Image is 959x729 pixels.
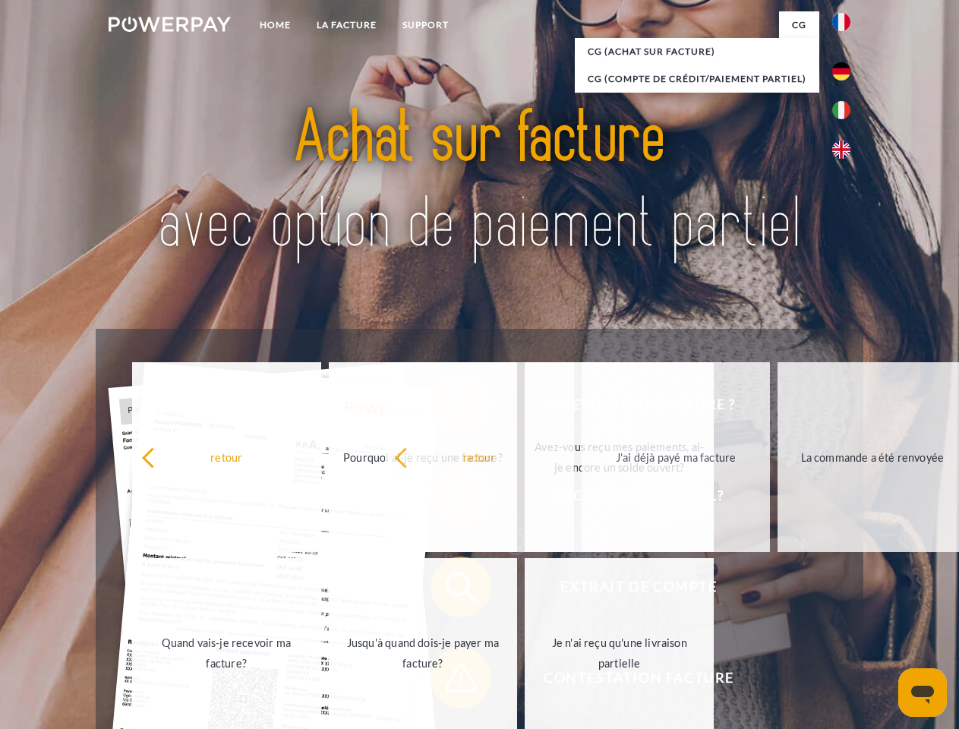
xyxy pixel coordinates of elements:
img: it [832,101,850,119]
a: Home [247,11,304,39]
a: Support [390,11,462,39]
img: fr [832,13,850,31]
img: de [832,62,850,80]
img: logo-powerpay-white.svg [109,17,231,32]
div: J'ai déjà payé ma facture [591,447,762,467]
div: Jusqu'à quand dois-je payer ma facture? [338,633,509,674]
a: CG [779,11,819,39]
img: title-powerpay_fr.svg [145,73,814,291]
div: retour [141,447,312,467]
img: en [832,140,850,159]
a: LA FACTURE [304,11,390,39]
div: Quand vais-je recevoir ma facture? [141,633,312,674]
iframe: Bouton de lancement de la fenêtre de messagerie [898,668,947,717]
div: retour [394,447,565,467]
div: Pourquoi ai-je reçu une facture? [338,447,509,467]
a: CG (Compte de crédit/paiement partiel) [575,65,819,93]
a: CG (achat sur facture) [575,38,819,65]
div: Je n'ai reçu qu'une livraison partielle [534,633,705,674]
div: La commande a été renvoyée [787,447,957,467]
